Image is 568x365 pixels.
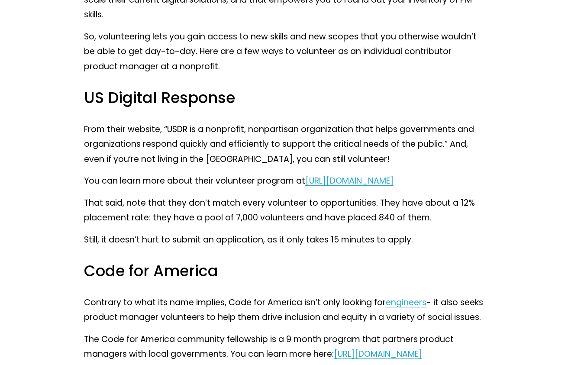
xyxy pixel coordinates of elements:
[84,122,484,167] p: From their website, “​​USDR is a nonprofit, nonpartisan organization that helps governments and o...
[334,348,422,360] a: [URL][DOMAIN_NAME]
[84,174,484,188] p: You can learn more about their volunteer program at
[84,295,484,325] p: Contrary to what its name implies, Code for America isn’t only looking for - it also seeks produc...
[386,297,426,308] a: engineers
[84,196,484,226] p: That said, note that they don’t match every volunteer to opportunities. They have about a 12% pla...
[84,332,484,362] p: The Code for America community fellowship is a 9 month program that partners product managers wit...
[84,29,484,74] p: So, volunteering lets you gain access to new skills and new scopes that you otherwise wouldn’t be...
[84,261,484,281] h3: Code for America
[84,233,484,247] p: Still, it doesn’t hurt to submit an application, as it only takes 15 minutes to apply.
[305,175,394,187] a: [URL][DOMAIN_NAME]
[84,88,484,108] h3: US Digital Response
